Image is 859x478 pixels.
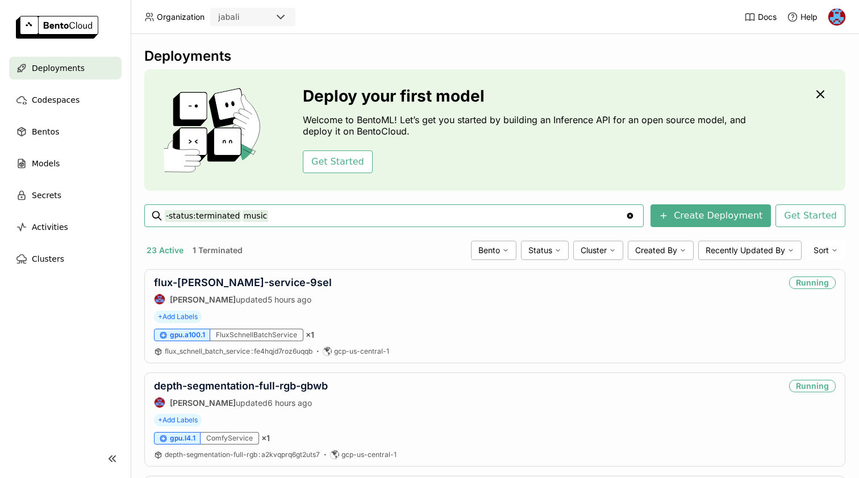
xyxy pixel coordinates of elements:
svg: Clear value [626,211,635,220]
span: × 1 [261,433,270,443]
span: +Add Labels [154,311,202,323]
button: Create Deployment [650,204,771,227]
div: Status [521,241,569,260]
span: × 1 [306,330,314,340]
img: Sasha Azad [828,9,845,26]
a: Models [9,152,122,175]
span: Bento [478,245,500,255]
span: Codespaces [32,93,80,107]
a: Activities [9,216,122,238]
span: gpu.l4.1 [170,434,195,443]
span: Recently Updated By [706,245,785,255]
a: Bentos [9,120,122,143]
span: : [251,347,253,355]
span: Cluster [581,245,607,255]
div: Deployments [144,48,845,65]
span: Activities [32,220,68,234]
img: cover onboarding [153,87,276,173]
h3: Deploy your first model [303,87,752,105]
button: 1 Terminated [190,243,245,258]
div: Recently Updated By [698,241,802,260]
span: gpu.a100.1 [170,330,205,339]
img: logo [16,16,98,39]
a: flux-[PERSON_NAME]-service-9sel [154,276,332,288]
a: Clusters [9,248,122,270]
a: Codespaces [9,89,122,111]
img: Jhonatan Oliveira [155,397,165,408]
a: Deployments [9,57,122,79]
a: depth-segmentation-full-rgb:a2kvqprq6gt2uts7 [165,450,320,459]
span: Bentos [32,125,59,139]
span: Clusters [32,252,64,266]
span: Organization [157,12,205,22]
strong: [PERSON_NAME] [170,295,236,304]
div: updated [154,397,328,408]
a: Secrets [9,184,122,207]
button: 23 Active [144,243,186,258]
span: Status [528,245,552,255]
div: Created By [628,241,694,260]
button: Get Started [775,204,845,227]
strong: [PERSON_NAME] [170,398,236,408]
span: +Add Labels [154,414,202,426]
div: jabali [218,11,240,23]
button: Get Started [303,150,373,173]
a: Docs [744,11,777,23]
div: Running [789,380,836,392]
input: Search [165,207,626,225]
img: Jhonatan Oliveira [155,294,165,304]
a: flux_schnell_batch_service:fe4hqjd7roz6uqqb [165,347,312,356]
span: 5 hours ago [268,295,311,304]
div: Sort [806,241,845,260]
span: depth-segmentation-full-rgb a2kvqprq6gt2uts7 [165,450,320,459]
span: Created By [635,245,677,255]
span: Models [32,157,60,170]
span: gcp-us-central-1 [334,347,389,356]
span: Sort [814,245,829,255]
span: : [258,450,260,459]
div: Bento [471,241,516,260]
input: Selected jabali. [241,12,242,23]
span: Deployments [32,61,85,75]
span: gcp-us-central-1 [341,450,397,459]
div: ComfyService [201,432,259,445]
div: updated [154,293,332,305]
span: Help [800,12,818,22]
div: Help [787,11,818,23]
p: Welcome to BentoML! Let’s get you started by building an Inference API for an open source model, ... [303,114,752,137]
a: depth-segmentation-full-rgb-gbwb [154,380,328,392]
span: 6 hours ago [268,398,312,408]
div: FluxSchnellBatchService [210,329,303,341]
div: Running [789,276,836,289]
div: Cluster [573,241,623,260]
span: Docs [758,12,777,22]
span: flux_schnell_batch_service fe4hqjd7roz6uqqb [165,347,312,355]
span: Secrets [32,188,61,202]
